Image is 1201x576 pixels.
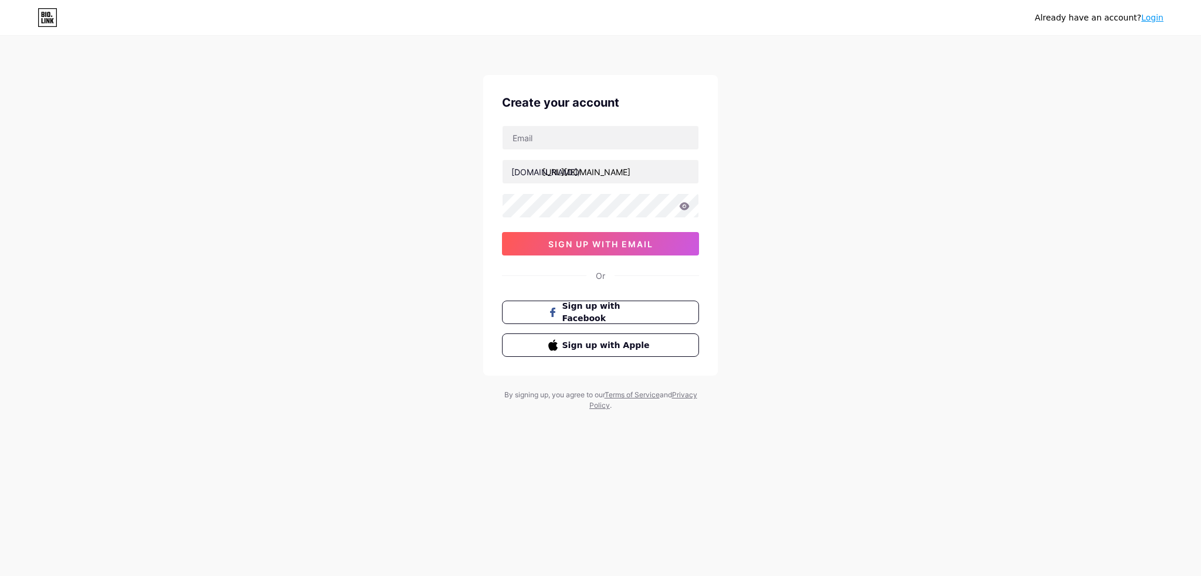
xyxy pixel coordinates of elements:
input: Email [503,126,698,149]
div: Create your account [502,94,699,111]
div: By signing up, you agree to our and . [501,390,700,411]
span: Sign up with Apple [562,339,653,352]
a: Terms of Service [605,390,660,399]
span: Sign up with Facebook [562,300,653,325]
input: username [503,160,698,183]
button: sign up with email [502,232,699,255]
span: sign up with email [548,239,653,249]
div: Already have an account? [1035,12,1163,24]
button: Sign up with Apple [502,333,699,357]
button: Sign up with Facebook [502,301,699,324]
div: [DOMAIN_NAME]/ [511,166,581,178]
div: Or [596,270,605,282]
a: Login [1141,13,1163,22]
